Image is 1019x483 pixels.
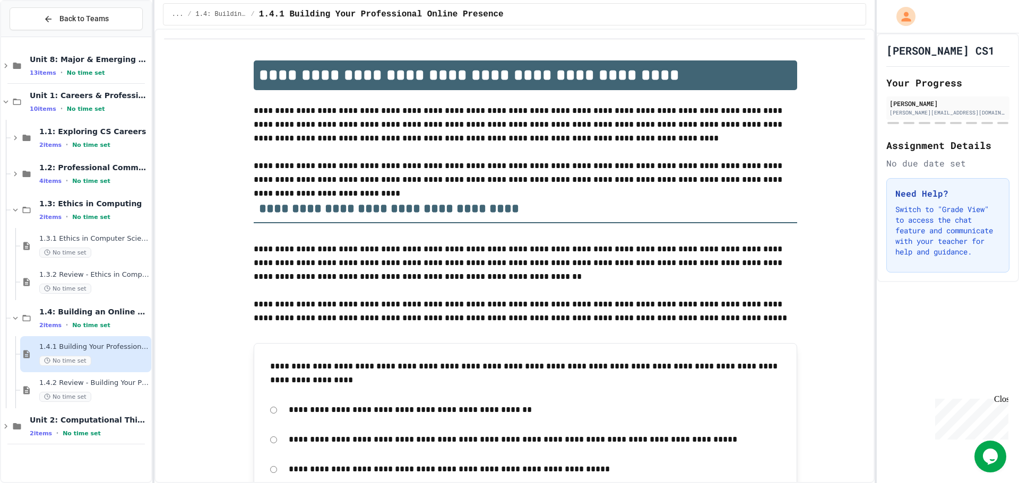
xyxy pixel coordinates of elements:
span: No time set [39,356,91,366]
span: Back to Teams [59,13,109,24]
h2: Assignment Details [886,138,1009,153]
span: No time set [63,430,101,437]
span: 1.4.1 Building Your Professional Online Presence [39,343,149,352]
h2: Your Progress [886,75,1009,90]
span: / [187,10,191,19]
span: 1.4: Building an Online Presence [39,307,149,317]
span: No time set [72,178,110,185]
iframe: chat widget [974,441,1008,472]
iframe: chat widget [931,394,1008,440]
span: 1.4.2 Review - Building Your Professional Online Presence [39,379,149,388]
div: Chat with us now!Close [4,4,73,67]
span: 10 items [30,106,56,112]
h3: Need Help? [895,187,1000,200]
span: No time set [72,142,110,148]
span: • [66,140,68,149]
span: No time set [67,69,105,76]
h1: [PERSON_NAME] CS1 [886,43,995,58]
span: 1.4.1 Building Your Professional Online Presence [259,8,504,21]
span: 1.3.2 Review - Ethics in Computer Science [39,270,149,279]
span: ... [172,10,184,19]
span: • [66,321,68,329]
span: • [61,68,63,77]
span: No time set [67,106,105,112]
span: • [66,213,68,221]
span: No time set [72,322,110,329]
div: [PERSON_NAME] [890,99,1006,108]
span: • [61,104,63,113]
button: Back to Teams [10,7,143,30]
span: No time set [39,248,91,258]
span: • [56,429,58,437]
span: 2 items [39,322,62,329]
span: Unit 8: Major & Emerging Technologies [30,55,149,64]
span: Unit 2: Computational Thinking & Problem-Solving [30,415,149,425]
div: [PERSON_NAME][EMAIL_ADDRESS][DOMAIN_NAME] [890,109,1006,117]
span: 2 items [30,430,52,437]
span: 1.3: Ethics in Computing [39,199,149,208]
span: 1.4: Building an Online Presence [196,10,247,19]
span: 13 items [30,69,56,76]
span: No time set [39,284,91,294]
span: 4 items [39,178,62,185]
div: My Account [885,4,918,29]
div: No due date set [886,157,1009,170]
span: No time set [72,214,110,221]
span: No time set [39,392,91,402]
p: Switch to "Grade View" to access the chat feature and communicate with your teacher for help and ... [895,204,1000,257]
span: • [66,177,68,185]
span: 2 items [39,142,62,148]
span: 2 items [39,214,62,221]
span: / [251,10,255,19]
span: 1.3.1 Ethics in Computer Science [39,234,149,243]
span: 1.1: Exploring CS Careers [39,127,149,136]
span: 1.2: Professional Communication [39,163,149,172]
span: Unit 1: Careers & Professionalism [30,91,149,100]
